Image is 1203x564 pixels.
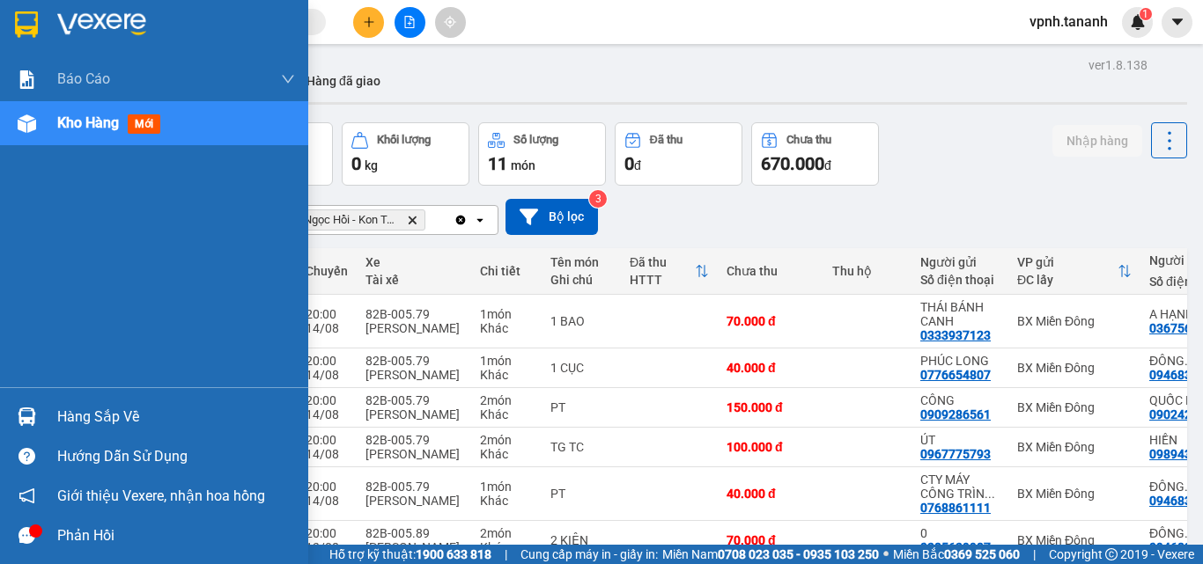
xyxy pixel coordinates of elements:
[306,447,348,461] div: 14/08
[832,264,903,278] div: Thu hộ
[511,158,535,172] span: món
[480,447,533,461] div: Khác
[306,540,348,554] div: 13/08
[920,393,1000,407] div: CÔNG
[488,153,507,174] span: 11
[57,114,119,131] span: Kho hàng
[342,122,469,186] button: Khối lượng0kg
[18,70,36,89] img: solution-icon
[1105,548,1118,560] span: copyright
[621,248,718,295] th: Toggle SortBy
[550,400,612,414] div: PT
[1140,8,1152,20] sup: 1
[351,153,361,174] span: 0
[403,16,416,28] span: file-add
[365,447,462,461] div: [PERSON_NAME]
[480,540,533,554] div: Khác
[287,213,400,227] span: BX Ngọc Hồi - Kon Tum
[727,487,815,501] div: 40.000 đ
[727,264,815,278] div: Chưa thu
[1017,255,1118,269] div: VP gửi
[306,264,348,278] div: Chuyến
[18,448,35,465] span: question-circle
[478,122,606,186] button: Số lượng11món
[480,433,533,447] div: 2 món
[365,307,462,321] div: 82B-005.79
[1170,14,1185,30] span: caret-down
[920,472,1000,501] div: CTY MÁY CÔNG TRÌNH VIỆTKOM
[365,158,378,172] span: kg
[480,368,533,382] div: Khác
[306,433,348,447] div: 20:00
[281,72,295,86] span: down
[480,407,533,421] div: Khác
[550,273,612,287] div: Ghi chú
[1130,14,1146,30] img: icon-new-feature
[279,209,425,231] span: BX Ngọc Hồi - Kon Tum, close by backspace
[365,255,462,269] div: Xe
[1017,533,1132,547] div: BX Miền Đông
[454,213,468,227] svg: Clear all
[306,307,348,321] div: 20:00
[920,368,991,382] div: 0776654807
[306,407,348,421] div: 14/08
[363,16,375,28] span: plus
[306,321,348,335] div: 14/08
[893,545,1020,564] span: Miền Bắc
[353,7,384,38] button: plus
[920,407,991,421] div: 0909286561
[513,134,558,146] div: Số lượng
[407,215,417,225] svg: Delete
[480,321,533,335] div: Khác
[429,211,431,229] input: Selected BX Ngọc Hồi - Kon Tum.
[480,526,533,540] div: 2 món
[1089,55,1148,75] div: ver 1.8.138
[57,404,295,430] div: Hàng sắp về
[435,7,466,38] button: aim
[727,533,815,547] div: 70.000 đ
[550,440,612,454] div: TG TC
[550,255,612,269] div: Tên món
[365,540,462,554] div: [PERSON_NAME]
[480,354,533,368] div: 1 món
[634,158,641,172] span: đ
[13,115,41,134] span: CR :
[985,487,995,501] span: ...
[444,16,456,28] span: aim
[920,447,991,461] div: 0967775793
[1017,361,1132,375] div: BX Miền Đông
[15,17,42,35] span: Gửi:
[480,307,533,321] div: 1 món
[151,15,329,57] div: VP [GEOGRAPHIC_DATA]
[365,494,462,508] div: [PERSON_NAME]
[615,122,742,186] button: Đã thu0đ
[920,300,1000,328] div: THÁI BÁNH CANH
[718,547,879,561] strong: 0708 023 035 - 0935 103 250
[1033,545,1036,564] span: |
[15,57,138,78] div: C SƠN
[520,545,658,564] span: Cung cấp máy in - giấy in:
[365,407,462,421] div: [PERSON_NAME]
[1142,8,1148,20] span: 1
[761,153,824,174] span: 670.000
[650,134,683,146] div: Đã thu
[920,501,991,515] div: 0768861111
[624,153,634,174] span: 0
[920,273,1000,287] div: Số điện thoại
[15,11,38,38] img: logo-vxr
[306,526,348,540] div: 20:00
[505,545,507,564] span: |
[1008,248,1140,295] th: Toggle SortBy
[306,393,348,407] div: 20:00
[365,526,462,540] div: 82B-005.89
[480,264,533,278] div: Chi tiết
[416,547,491,561] strong: 1900 633 818
[57,443,295,470] div: Hướng dẫn sử dụng
[480,480,533,494] div: 1 món
[57,485,265,507] span: Giới thiệu Vexere, nhận hoa hồng
[920,255,1000,269] div: Người gửi
[15,78,138,103] div: 0965559155
[727,440,815,454] div: 100.000 đ
[306,354,348,368] div: 20:00
[365,354,462,368] div: 82B-005.79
